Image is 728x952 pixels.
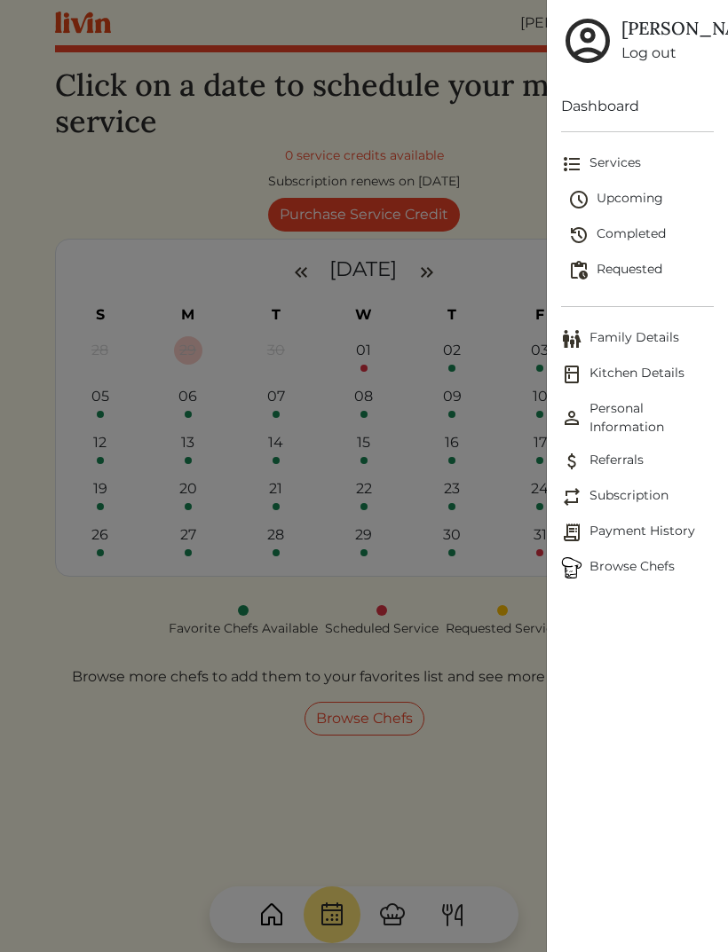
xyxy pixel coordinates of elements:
a: Kitchen DetailsKitchen Details [561,357,714,392]
img: format_list_bulleted-ebc7f0161ee23162107b508e562e81cd567eeab2455044221954b09d19068e74.svg [561,153,582,175]
img: pending_actions-fd19ce2ea80609cc4d7bbea353f93e2f363e46d0f816104e4e0650fdd7f915cf.svg [568,260,590,281]
a: SubscriptionSubscription [561,479,714,515]
a: Upcoming [568,182,714,217]
span: Personal Information [561,399,714,437]
span: Upcoming [568,189,714,210]
span: Browse Chefs [561,557,714,578]
span: Subscription [561,486,714,507]
a: Completed [568,217,714,253]
span: Kitchen Details [561,364,714,385]
a: Services [561,146,714,182]
img: Subscription [561,486,582,507]
a: Family DetailsFamily Details [561,321,714,357]
img: Browse Chefs [561,557,582,578]
a: ReferralsReferrals [561,444,714,479]
span: Completed [568,224,714,246]
img: Personal Information [561,399,582,437]
img: user_account-e6e16d2ec92f44fc35f99ef0dc9cddf60790bfa021a6ecb1c896eb5d2907b31c.svg [561,14,614,67]
span: Referrals [561,451,714,472]
span: Requested [568,260,714,281]
span: Family Details [561,328,714,350]
a: Personal InformationPersonal Information [561,392,714,444]
a: Requested [568,253,714,288]
a: ChefsBrowse Chefs [561,550,714,586]
img: Payment History [561,522,582,543]
img: Kitchen Details [561,364,582,385]
a: Dashboard [561,96,714,117]
img: history-2b446bceb7e0f53b931186bf4c1776ac458fe31ad3b688388ec82af02103cd45.svg [568,224,590,246]
span: Services [561,153,714,175]
span: Payment History [561,522,714,543]
a: Payment HistoryPayment History [561,515,714,550]
img: Referrals [561,451,582,472]
img: Family Details [561,328,582,350]
img: schedule-fa401ccd6b27cf58db24c3bb5584b27dcd8bd24ae666a918e1c6b4ae8c451a22.svg [568,189,590,210]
